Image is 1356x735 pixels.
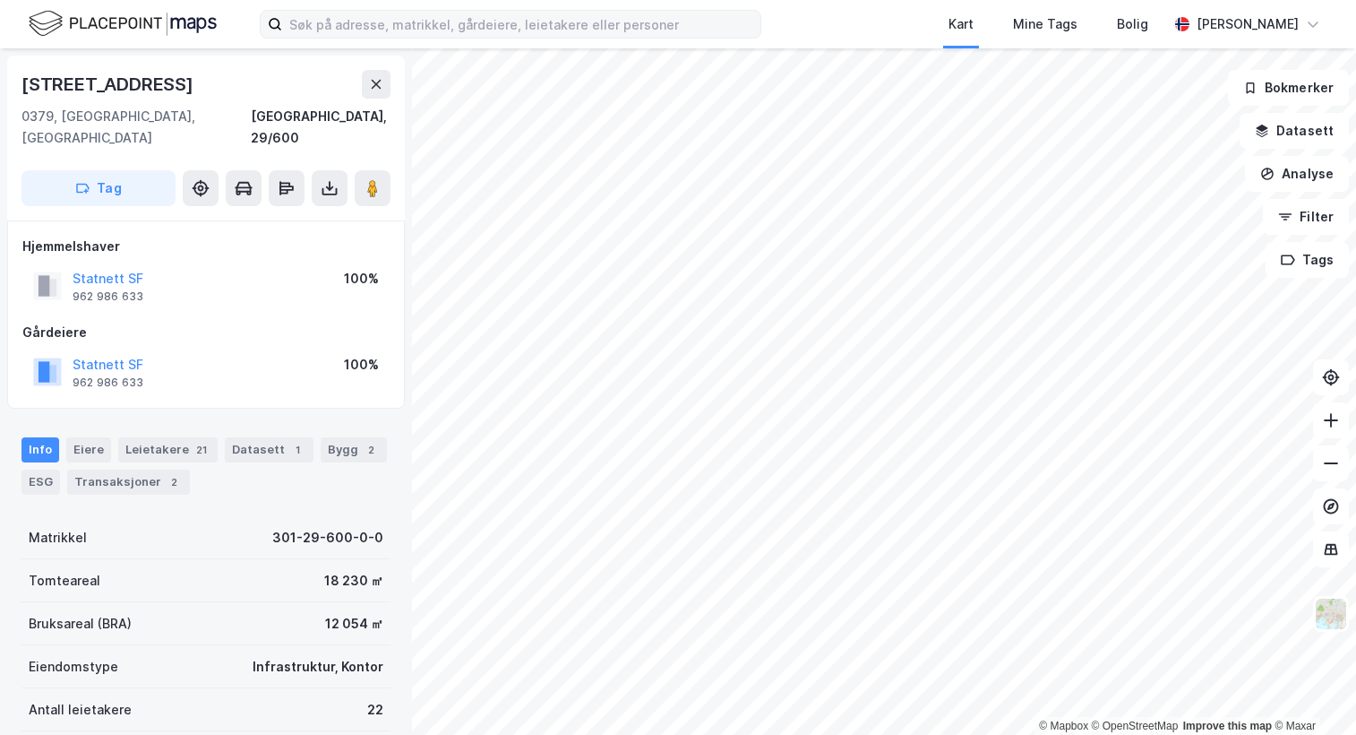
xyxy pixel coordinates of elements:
[325,613,383,635] div: 12 054 ㎡
[1183,720,1272,732] a: Improve this map
[1117,13,1148,35] div: Bolig
[1245,156,1349,192] button: Analyse
[73,290,143,304] div: 962 986 633
[1013,13,1077,35] div: Mine Tags
[321,437,387,463] div: Bygg
[253,656,383,678] div: Infrastruktur, Kontor
[66,437,111,463] div: Eiere
[21,437,59,463] div: Info
[1314,597,1348,631] img: Z
[29,613,132,635] div: Bruksareal (BRA)
[29,656,118,678] div: Eiendomstype
[29,570,100,592] div: Tomteareal
[21,470,60,495] div: ESG
[1197,13,1299,35] div: [PERSON_NAME]
[344,354,379,376] div: 100%
[1240,113,1349,149] button: Datasett
[324,570,383,592] div: 18 230 ㎡
[22,236,390,257] div: Hjemmelshaver
[21,170,176,206] button: Tag
[1228,70,1349,106] button: Bokmerker
[118,437,218,463] div: Leietakere
[1263,199,1349,235] button: Filter
[1266,242,1349,278] button: Tags
[288,441,306,459] div: 1
[21,70,197,99] div: [STREET_ADDRESS]
[251,106,390,149] div: [GEOGRAPHIC_DATA], 29/600
[367,699,383,721] div: 22
[29,527,87,549] div: Matrikkel
[29,8,217,39] img: logo.f888ab2527a4732fd821a326f86c7f29.svg
[73,376,143,390] div: 962 986 633
[1266,649,1356,735] iframe: Chat Widget
[29,699,132,721] div: Antall leietakere
[165,473,183,491] div: 2
[1039,720,1088,732] a: Mapbox
[21,106,251,149] div: 0379, [GEOGRAPHIC_DATA], [GEOGRAPHIC_DATA]
[344,268,379,290] div: 100%
[193,441,210,459] div: 21
[282,11,760,38] input: Søk på adresse, matrikkel, gårdeiere, leietakere eller personer
[22,322,390,343] div: Gårdeiere
[948,13,974,35] div: Kart
[67,470,190,495] div: Transaksjoner
[272,527,383,549] div: 301-29-600-0-0
[225,437,313,463] div: Datasett
[362,441,380,459] div: 2
[1092,720,1179,732] a: OpenStreetMap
